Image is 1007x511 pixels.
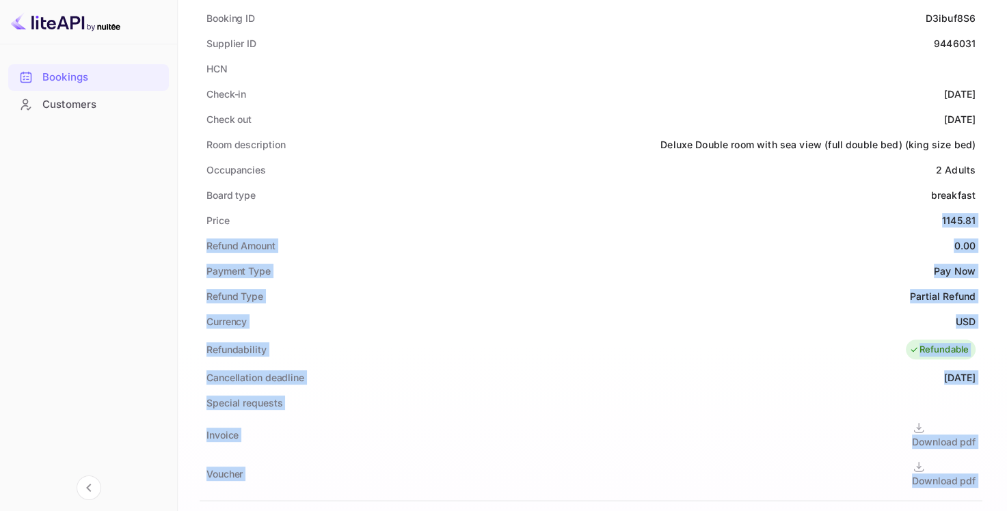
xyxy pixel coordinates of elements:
[206,396,282,410] div: Special requests
[206,314,247,329] div: Currency
[206,370,304,385] div: Cancellation deadline
[8,64,169,89] a: Bookings
[936,163,976,177] div: 2 Adults
[8,92,169,117] a: Customers
[11,11,120,33] img: LiteAPI logo
[910,289,976,303] div: Partial Refund
[206,188,256,202] div: Board type
[909,343,969,357] div: Refundable
[934,36,976,51] div: 9446031
[206,289,263,303] div: Refund Type
[206,137,285,152] div: Room description
[956,314,976,329] div: USD
[942,213,976,227] div: 1145.81
[934,264,976,278] div: Pay Now
[206,163,266,177] div: Occupancies
[926,11,976,25] div: D3ibuf8S6
[206,342,267,357] div: Refundability
[206,112,252,126] div: Check out
[206,238,276,253] div: Refund Amount
[912,434,976,449] div: Download pdf
[944,87,976,101] div: [DATE]
[954,238,976,253] div: 0.00
[8,92,169,118] div: Customers
[912,473,976,488] div: Download pdf
[660,137,976,152] div: Deluxe Double room with sea view (full double bed) (king size bed)
[206,428,239,442] div: Invoice
[206,264,271,278] div: Payment Type
[206,11,255,25] div: Booking ID
[42,70,162,85] div: Bookings
[206,213,230,227] div: Price
[931,188,976,202] div: breakfast
[42,97,162,113] div: Customers
[944,112,976,126] div: [DATE]
[944,370,976,385] div: [DATE]
[206,87,246,101] div: Check-in
[77,475,101,500] button: Collapse navigation
[206,61,228,76] div: HCN
[206,36,256,51] div: Supplier ID
[8,64,169,91] div: Bookings
[206,467,243,481] div: Voucher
